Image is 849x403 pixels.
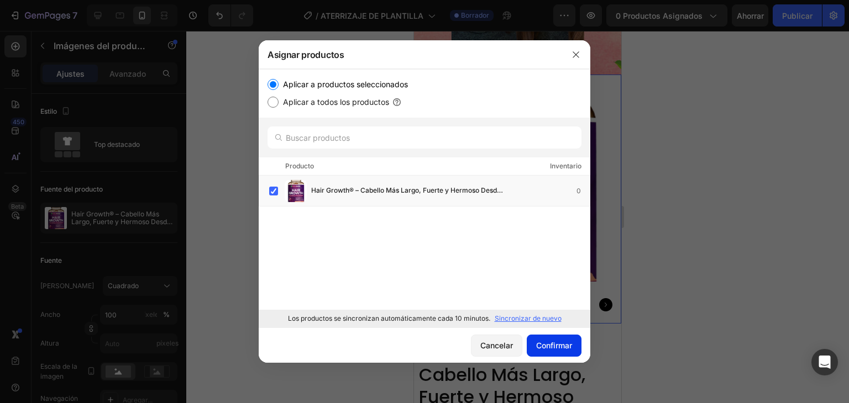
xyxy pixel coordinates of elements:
[311,186,503,205] font: Hair Growth® – Cabello Más Largo, Fuerte y Hermoso Desde la Raíz
[285,180,307,202] img: imagen del producto
[285,162,314,170] font: Producto
[185,267,198,280] button: Carousel Next Arrow
[527,335,581,357] button: Confirmar
[283,97,389,107] font: Aplicar a todos los productos
[288,314,490,322] font: Los productos se sincronizan automáticamente cada 10 minutos.
[495,314,562,322] font: Sincronizar de nuevo
[471,335,522,357] button: Cancelar
[811,349,838,375] div: Abrir Intercom Messenger
[268,126,581,149] input: Buscar productos
[14,50,67,60] div: Product Images
[480,341,513,350] font: Cancelar
[268,49,344,60] font: Asignar productos
[536,341,572,350] font: Confirmar
[9,267,22,280] button: Carousel Back Arrow
[550,162,581,170] font: Inventario
[4,310,203,400] h2: Hair Growth® – Cabello Más Largo, Fuerte y Hermoso Desde la Raíz
[283,79,408,89] font: Aplicar a productos seleccionados
[577,187,581,195] font: 0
